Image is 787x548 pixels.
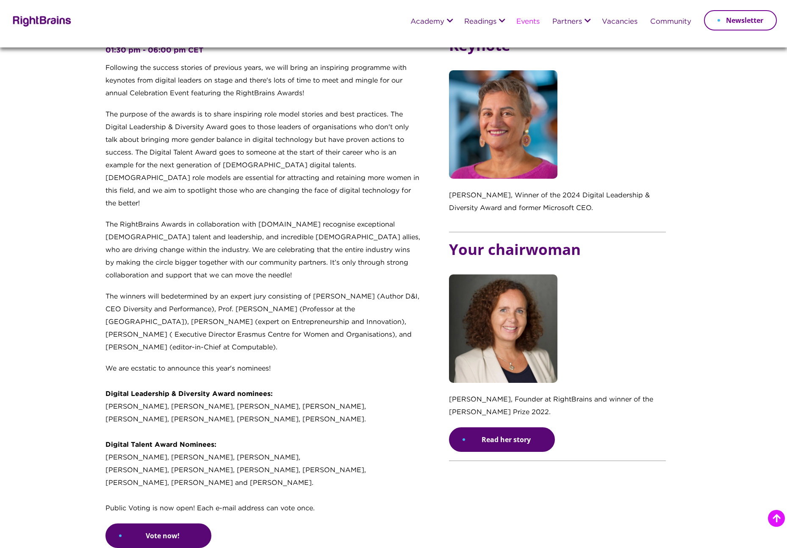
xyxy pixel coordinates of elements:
span: The winners will be [105,293,169,300]
a: Events [516,18,540,26]
p: The RightBrains Awards in collaboration with [DOMAIN_NAME] recognise exceptional [DEMOGRAPHIC_DAT... [105,219,421,291]
p: [PERSON_NAME], Winner of the 2024 Digital Leadership & Diversity Award and former Microsoft CEO. [449,189,666,223]
a: Community [650,18,691,26]
p: We are ecstatic to announce this year's nominees! [PERSON_NAME], [PERSON_NAME], [PERSON_NAME], [P... [105,363,421,523]
a: Vote now! [105,523,211,548]
a: Newsletter [704,10,777,30]
img: Rightbrains [10,14,72,27]
a: Academy [410,18,444,26]
h5: Keynote [449,37,666,70]
strong: 01:30 pm - 06:00 pm CET [105,47,203,61]
p: [PERSON_NAME], Founder at RightBrains and winner of the [PERSON_NAME] Prize 2022. [449,393,666,427]
strong: Digital Talent Award Nominees: [105,442,216,448]
span: determined by an expert jury consisting of [PERSON_NAME] (Author D&I, CEO Diversity and Performan... [105,293,419,351]
a: Read her story [449,427,555,452]
strong: Digital Leadership & Diversity Award nominees: [105,391,273,397]
h5: Your chairwoman [449,241,666,274]
p: The purpose of the awards is to share inspiring role model stories and best practices. The Digita... [105,108,421,219]
a: Readings [464,18,496,26]
a: Partners [552,18,582,26]
a: Vacancies [602,18,637,26]
span: Following the success stories of previous years, we will bring an inspiring programme with keynot... [105,65,407,97]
